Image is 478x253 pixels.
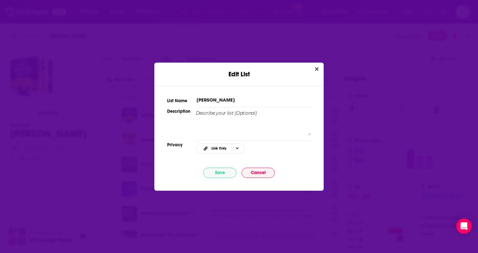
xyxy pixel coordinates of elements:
h3: Description [167,107,188,137]
div: Edit List [154,63,324,78]
div: Open Intercom Messenger [456,218,472,234]
button: Cancel [242,168,275,178]
h2: Choose Privacy [196,143,254,154]
button: Save [203,168,236,178]
input: My Custom List [196,96,311,103]
button: Close [312,65,321,73]
button: Choose Privacy [196,143,244,154]
h3: List Name [167,96,188,103]
span: Link Only [212,147,227,150]
h3: Privacy [167,141,188,154]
